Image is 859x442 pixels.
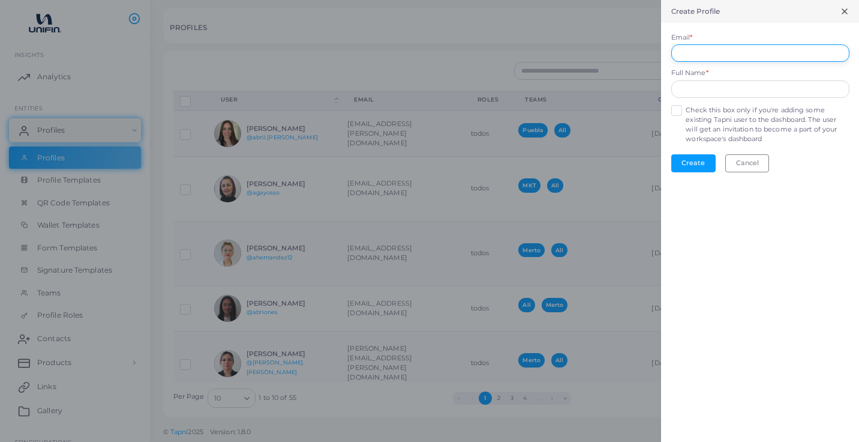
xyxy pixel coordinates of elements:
[671,7,720,16] h5: Create Profile
[671,68,708,78] label: Full Name
[671,154,716,172] button: Create
[725,154,769,172] button: Cancel
[671,33,693,43] label: Email
[686,106,849,144] label: Check this box only if you're adding some existing Tapni user to the dashboard. The user will get...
